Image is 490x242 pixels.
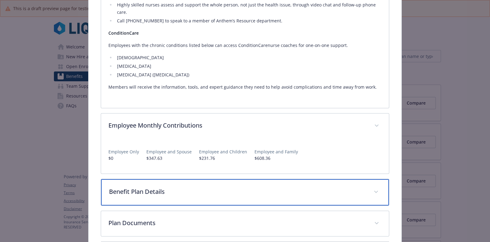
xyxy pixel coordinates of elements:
li: [DEMOGRAPHIC_DATA] [115,54,382,61]
p: Employee Monthly Contributions [108,121,367,130]
p: Employee and Children [199,148,247,155]
p: Employee and Family [254,148,298,155]
li: Call [PHONE_NUMBER] to speak to a member of Anthem’s Resource department. [115,17,382,25]
p: Benefit Plan Details [109,187,366,196]
li: [MEDICAL_DATA] ([MEDICAL_DATA]) [115,71,382,79]
div: Employee Monthly Contributions [101,139,389,174]
p: Members will receive the information, tools, and expert guidance they need to help avoid complica... [108,83,382,91]
p: Employee Only [108,148,139,155]
p: Plan Documents [108,218,367,228]
p: $231.76 [199,155,247,161]
p: Employee and Spouse [146,148,192,155]
p: $608.36 [254,155,298,161]
div: Plan Documents [101,211,389,236]
p: $347.63 [146,155,192,161]
strong: ConditionCare [108,30,139,36]
li: Highly skilled nurses assess and support the whole person, not just the health issue, through vid... [115,1,382,16]
li: [MEDICAL_DATA] [115,63,382,70]
div: Benefit Plan Details [101,179,389,206]
p: Employees with the chronic conditions listed below can access ConditionCarenurse coaches for one-... [108,42,382,49]
div: Employee Monthly Contributions [101,113,389,139]
p: $0 [108,155,139,161]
